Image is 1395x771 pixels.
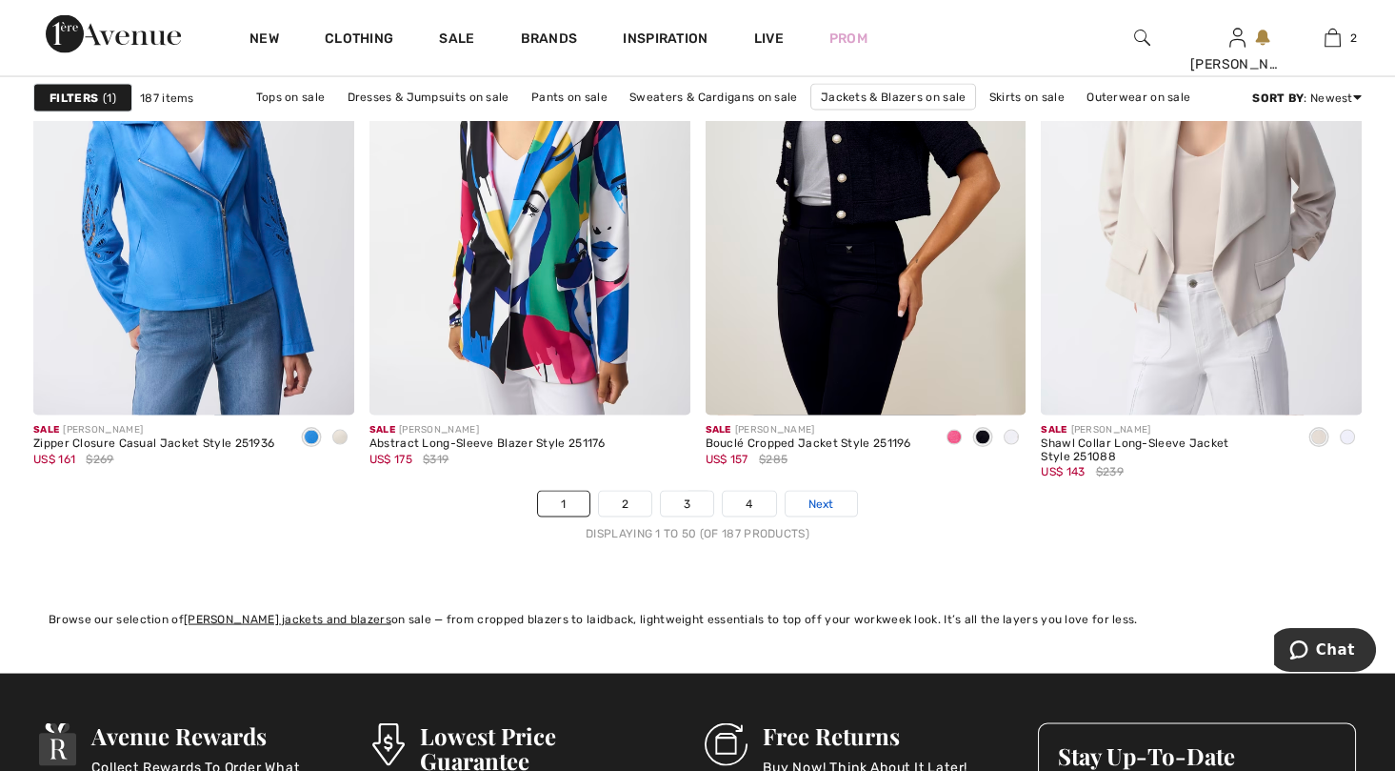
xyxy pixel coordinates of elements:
[723,492,775,517] a: 4
[1252,91,1304,105] strong: Sort By
[706,424,731,436] span: Sale
[33,491,1362,542] nav: Page navigation
[325,30,393,51] a: Clothing
[1190,54,1284,74] div: [PERSON_NAME]
[623,30,707,51] span: Inspiration
[1058,743,1336,768] h3: Stay Up-To-Date
[706,453,748,466] span: US$ 157
[423,451,448,468] span: $319
[599,492,651,517] a: 2
[1041,424,1066,436] span: Sale
[706,423,911,437] div: [PERSON_NAME]
[49,611,1346,628] div: Browse our selection of on sale — from cropped blazers to laidback, lightweight essentials to top...
[369,437,606,451] div: Abstract Long-Sleeve Blazer Style 251176
[33,453,75,466] span: US$ 161
[1229,29,1246,47] a: Sign In
[369,453,412,466] span: US$ 175
[968,423,997,455] div: Black
[997,423,1026,455] div: Off White
[808,496,834,513] span: Next
[297,423,326,455] div: Coastal blue
[829,29,867,49] a: Prom
[763,723,967,748] h3: Free Returns
[91,723,324,748] h3: Avenue Rewards
[810,84,977,111] a: Jackets & Blazers on sale
[1333,423,1362,455] div: Vanilla 30
[86,451,113,468] span: $269
[369,424,395,436] span: Sale
[50,90,98,107] strong: Filters
[33,424,59,436] span: Sale
[46,15,181,53] img: 1ère Avenue
[1305,423,1333,455] div: Moonstone
[940,423,968,455] div: Pink
[369,423,606,437] div: [PERSON_NAME]
[249,30,279,51] a: New
[759,451,787,468] span: $285
[1096,463,1124,480] span: $239
[338,85,519,110] a: Dresses & Jumpsuits on sale
[1041,423,1289,437] div: [PERSON_NAME]
[1041,437,1289,464] div: Shawl Collar Long-Sleeve Jacket Style 251088
[247,85,335,110] a: Tops on sale
[521,30,578,51] a: Brands
[1325,27,1341,50] img: My Bag
[1229,27,1246,50] img: My Info
[980,85,1074,110] a: Skirts on sale
[1134,27,1150,50] img: search the website
[33,437,274,451] div: Zipper Closure Casual Jacket Style 251936
[786,492,857,517] a: Next
[706,437,911,451] div: Bouclé Cropped Jacket Style 251196
[1350,30,1357,47] span: 2
[1285,27,1379,50] a: 2
[1252,90,1362,107] div: : Newest
[103,90,116,107] span: 1
[33,423,274,437] div: [PERSON_NAME]
[184,613,391,626] a: [PERSON_NAME] jackets and blazers
[705,723,747,766] img: Free Returns
[1077,85,1200,110] a: Outerwear on sale
[39,723,77,766] img: Avenue Rewards
[620,85,807,110] a: Sweaters & Cardigans on sale
[661,492,713,517] a: 3
[33,525,1362,542] div: Displaying 1 to 50 (of 187 products)
[1274,628,1376,676] iframe: Opens a widget where you can chat to one of our agents
[522,85,617,110] a: Pants on sale
[1041,465,1085,478] span: US$ 143
[372,723,405,766] img: Lowest Price Guarantee
[439,30,474,51] a: Sale
[326,423,354,455] div: Moonstone
[754,29,784,49] a: Live
[140,90,194,107] span: 187 items
[538,492,588,517] a: 1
